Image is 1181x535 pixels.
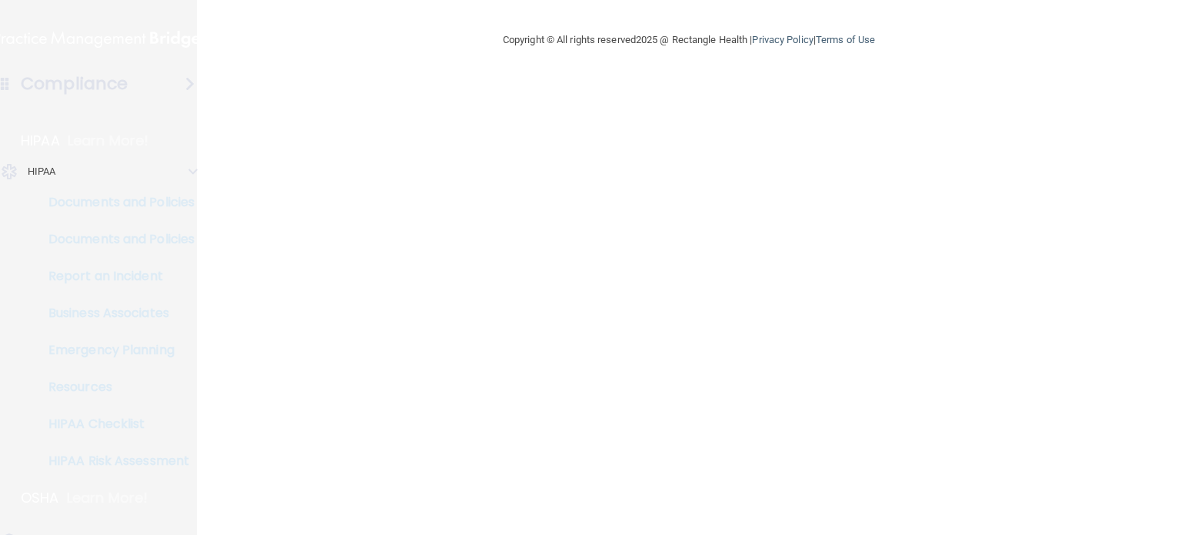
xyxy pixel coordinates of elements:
p: Business Associates [10,306,220,321]
p: Report an Incident [10,269,220,284]
p: OSHA [21,489,59,507]
a: Privacy Policy [752,34,813,45]
p: Resources [10,380,220,395]
p: Documents and Policies [10,195,220,210]
div: Copyright © All rights reserved 2025 @ Rectangle Health | | [408,15,970,65]
p: Emergency Planning [10,343,220,358]
a: Terms of Use [816,34,875,45]
p: Learn More! [67,489,148,507]
h4: Compliance [21,73,128,95]
p: Documents and Policies [10,232,220,247]
p: HIPAA [21,132,60,150]
p: Learn More! [68,132,149,150]
p: HIPAA Checklist [10,416,220,432]
p: HIPAA [28,162,56,181]
p: HIPAA Risk Assessment [10,453,220,469]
